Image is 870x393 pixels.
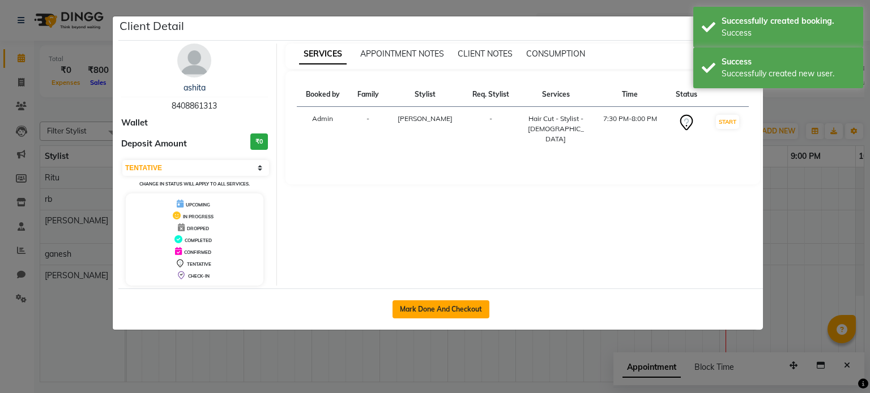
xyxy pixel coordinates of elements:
[139,181,250,187] small: Change in status will apply to all services.
[349,83,387,107] th: Family
[120,18,184,34] h5: Client Detail
[297,107,349,152] td: Admin
[349,107,387,152] td: -
[398,114,453,123] span: [PERSON_NAME]
[667,83,706,107] th: Status
[360,49,444,59] span: APPOINTMENT NOTES
[387,83,463,107] th: Stylist
[183,214,214,219] span: IN PROGRESS
[463,107,518,152] td: -
[518,83,593,107] th: Services
[121,137,187,150] span: Deposit Amount
[188,273,210,279] span: CHECK-IN
[722,15,855,27] div: Successfully created booking.
[463,83,518,107] th: Req. Stylist
[177,44,211,77] img: avatar
[722,68,855,80] div: Successfully created new user.
[526,49,585,59] span: CONSUMPTION
[593,107,667,152] td: 7:30 PM-8:00 PM
[121,116,148,129] span: Wallet
[458,49,513,59] span: CLIENT NOTES
[393,300,489,318] button: Mark Done And Checkout
[716,115,739,129] button: START
[722,56,855,68] div: Success
[172,101,217,111] span: 8408861313
[299,44,347,64] span: SERVICES
[593,83,667,107] th: Time
[722,27,855,39] div: Success
[297,83,349,107] th: Booked by
[186,202,210,208] span: UPCOMING
[250,133,268,150] h3: ₹0
[525,114,586,144] div: Hair Cut - Stylist - [DEMOGRAPHIC_DATA]
[187,261,211,267] span: TENTATIVE
[184,249,211,255] span: CONFIRMED
[185,237,212,243] span: COMPLETED
[184,83,206,93] a: ashita
[187,226,209,231] span: DROPPED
